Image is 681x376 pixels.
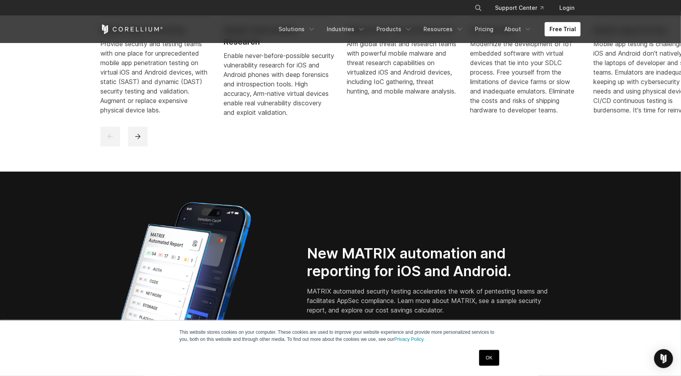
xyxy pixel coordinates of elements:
div: Navigation Menu [465,1,581,15]
p: MATRIX automated security testing accelerates the work of pentesting teams and facilitates AppSec... [307,286,551,315]
div: Enable never-before-possible security vulnerability research for iOS and Android phones with deep... [224,51,334,117]
a: Privacy Policy. [394,337,425,342]
button: next [128,127,148,146]
div: Navigation Menu [274,22,581,36]
div: Open Intercom Messenger [654,349,673,368]
div: Arm global threat and research teams with powerful mobile malware and threat research capabilitie... [347,39,457,96]
a: Login [553,1,581,15]
div: Provide security and testing teams with one place for unprecedented mobile app penetration testin... [100,39,211,115]
button: Search [471,1,485,15]
a: Support Center [489,1,550,15]
button: previous [100,127,120,146]
a: About [500,22,537,36]
div: Modernize the development of IoT embedded software with virtual devices that tie into your SDLC p... [470,39,581,115]
a: Corellium Home [100,24,163,34]
a: Resources [419,22,468,36]
a: Free Trial [545,22,581,36]
p: This website stores cookies on your computer. These cookies are used to improve your website expe... [179,329,502,343]
h2: New MATRIX automation and reporting for iOS and Android. [307,245,551,280]
a: Pricing [470,22,498,36]
a: Solutions [274,22,320,36]
a: Products [372,22,417,36]
a: OK [479,350,499,366]
a: Industries [322,22,370,36]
